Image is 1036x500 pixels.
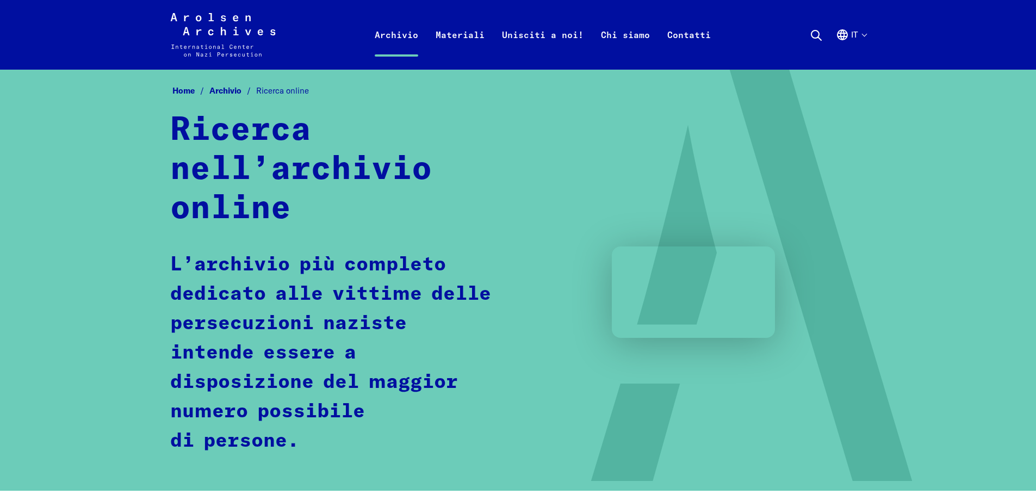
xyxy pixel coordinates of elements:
a: Unisciti a noi! [493,26,592,70]
a: Materiali [427,26,493,70]
a: Archivio [209,85,256,96]
strong: Ricerca nell’archivio online [170,114,432,225]
a: Chi siamo [592,26,659,70]
nav: Primaria [366,13,719,57]
a: Contatti [659,26,719,70]
button: Italiano, selezione lingua [836,28,866,67]
nav: Breadcrumb [170,83,866,100]
span: Ricerca online [256,85,309,96]
a: Archivio [366,26,427,70]
a: Home [172,85,209,96]
p: L’archivio più completo dedicato alle vittime delle persecuzioni naziste intende essere a disposi... [170,250,499,456]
